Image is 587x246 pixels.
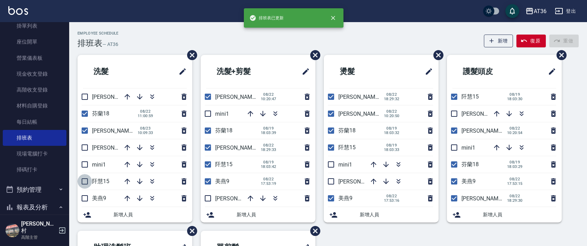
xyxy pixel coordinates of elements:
button: 新增 [484,35,513,47]
a: 現金收支登錄 [3,66,66,82]
h2: Employee Schedule [77,31,119,36]
span: mini1 [92,161,106,168]
span: 阡慧15 [215,161,232,168]
span: 08/22 [261,143,276,148]
span: [PERSON_NAME]6 [215,195,260,202]
div: 新增人員 [201,207,315,223]
span: 排班表已更新 [249,15,284,21]
span: 修改班表的標題 [297,63,310,80]
span: 刪除班表 [551,45,568,65]
span: 美燕9 [215,178,229,184]
button: AT36 [523,4,549,18]
span: 10:20:50 [384,114,400,118]
span: mini1 [461,144,475,151]
span: 新增人員 [113,211,187,218]
span: 08/22 [138,109,153,114]
span: 刪除班表 [428,45,444,65]
span: 美燕9 [461,178,476,184]
span: 18:29:30 [507,198,523,203]
span: 10:20:47 [261,97,276,101]
a: 座位開單 [3,34,66,50]
span: 18:29:32 [384,97,400,101]
span: 刪除班表 [305,45,321,65]
span: mini1 [215,111,229,117]
div: AT36 [534,7,547,16]
span: 18:29:33 [261,148,276,152]
div: 新增人員 [324,207,439,223]
button: 復原 [516,35,546,47]
span: 08/22 [384,194,400,198]
span: 18:03:32 [384,131,400,135]
span: [PERSON_NAME]16 [338,94,386,100]
button: 登出 [552,5,579,18]
h5: [PERSON_NAME]村 [21,220,56,234]
a: 排班表 [3,130,66,146]
span: 芬蘭18 [338,127,356,134]
span: [PERSON_NAME]11 [338,111,386,117]
span: 阡慧15 [92,178,109,184]
span: 刪除班表 [182,221,198,241]
a: 掛單列表 [3,18,66,34]
div: 新增人員 [77,207,192,223]
span: 08/22 [507,126,523,131]
span: 18:03:33 [384,148,400,152]
span: [PERSON_NAME]16 [215,144,263,151]
span: [PERSON_NAME]16 [92,144,140,151]
span: 08/19 [507,92,523,97]
span: 08/19 [507,160,523,164]
span: [PERSON_NAME]11 [215,94,263,100]
span: 阡慧15 [461,93,479,100]
div: 新增人員 [447,207,562,223]
button: 報表及分析 [3,198,66,216]
h2: 護髮頭皮 [452,59,524,84]
span: 18:03:30 [507,97,523,101]
span: [PERSON_NAME]6 [338,178,383,185]
img: Logo [8,6,28,15]
span: 08/22 [384,92,400,97]
span: 08/22 [261,177,276,181]
h2: 燙髮 [329,59,393,84]
span: [PERSON_NAME]11 [461,127,509,134]
a: 材料自購登錄 [3,98,66,114]
span: 芬蘭18 [461,161,479,168]
span: 18:03:29 [507,164,523,169]
span: 芬蘭18 [92,110,109,117]
a: 掃碼打卡 [3,162,66,178]
button: 預約管理 [3,181,66,199]
span: 08/22 [261,92,276,97]
h6: — AT36 [102,41,118,48]
span: [PERSON_NAME]11 [92,94,140,100]
a: 高階收支登錄 [3,82,66,98]
span: 新增人員 [237,211,310,218]
h2: 洗髮+剪髮 [206,59,279,84]
h2: 洗髮 [83,59,147,84]
span: 修改班表的標題 [544,63,556,80]
span: 10:09:33 [138,131,153,135]
span: 08/22 [507,194,523,198]
span: 08/19 [384,143,400,148]
span: 阡慧15 [338,144,356,151]
span: 18:03:39 [261,131,276,135]
span: [PERSON_NAME]6 [461,111,506,117]
span: mini1 [338,161,352,168]
span: 08/19 [261,160,276,164]
a: 營業儀表板 [3,50,66,66]
span: 08/22 [384,109,400,114]
span: 11:00:59 [138,114,153,118]
span: 刪除班表 [182,45,198,65]
span: 08/23 [138,126,153,131]
span: 新增人員 [360,211,433,218]
span: 美燕9 [338,195,352,201]
button: save [505,4,519,18]
span: 18:03:42 [261,164,276,169]
span: 修改班表的標題 [421,63,433,80]
span: [PERSON_NAME]6 [92,127,137,134]
span: 刪除班表 [305,221,321,241]
h3: 排班表 [77,38,102,48]
span: 17:53:15 [507,181,523,186]
span: 17:53:16 [384,198,400,203]
p: 高階主管 [21,234,56,240]
button: close [325,10,341,26]
span: 美燕9 [92,195,106,201]
span: 08/19 [261,126,276,131]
